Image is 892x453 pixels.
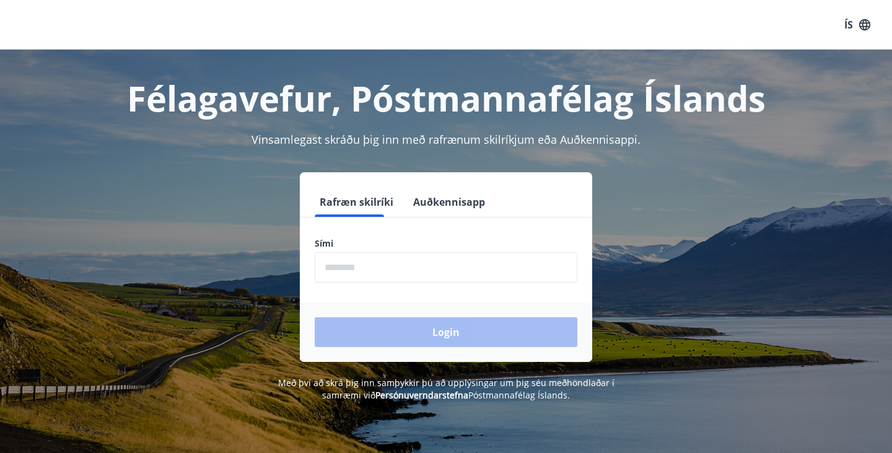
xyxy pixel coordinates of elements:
[408,187,490,217] button: Auðkennisapp
[315,237,577,250] label: Sími
[15,74,877,121] h1: Félagavefur, Póstmannafélag Íslands
[837,14,877,36] button: ÍS
[315,187,398,217] button: Rafræn skilríki
[251,132,641,147] span: Vinsamlegast skráðu þig inn með rafrænum skilríkjum eða Auðkennisappi.
[375,389,468,401] a: Persónuverndarstefna
[278,377,614,401] span: Með því að skrá þig inn samþykkir þú að upplýsingar um þig séu meðhöndlaðar í samræmi við Póstman...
